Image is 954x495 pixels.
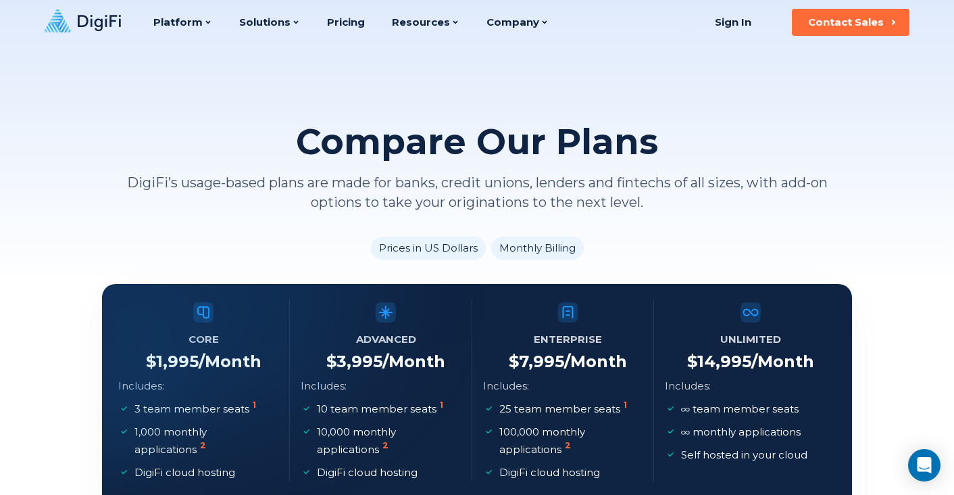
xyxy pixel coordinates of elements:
[326,352,445,372] h4: $ 3,995
[296,122,658,162] h2: Compare Our Plans
[720,330,781,349] h5: Unlimited
[499,464,600,481] p: DigiFi cloud hosting
[509,352,627,372] h4: $ 7,995
[681,446,807,464] p: Self hosted in your cloud
[564,352,627,371] span: /Month
[200,440,206,450] sup: 2
[102,173,852,212] p: DigiFi’s usage-based plans are made for banks, credit unions, lenders and fintechs of all sizes, ...
[624,400,627,410] sup: 1
[317,400,446,418] p: 10 team member seats
[534,330,602,349] h5: Enterprise
[751,352,814,371] span: /Month
[371,237,486,260] li: Prices in US Dollars
[253,400,256,410] sup: 1
[356,330,416,349] h5: Advanced
[134,423,276,458] p: 1,000 monthly applications
[440,400,443,410] sup: 1
[317,464,418,481] p: DigiFi cloud hosting
[808,16,884,29] div: Contact Sales
[499,423,641,458] p: 100,000 monthly applications
[382,440,388,450] sup: 2
[565,440,571,450] sup: 2
[698,9,768,36] a: Sign In
[134,464,235,481] p: DigiFi cloud hosting
[499,400,630,418] p: 25 team member seats
[483,377,529,395] p: Includes:
[681,423,801,441] p: monthly applications
[382,352,445,371] span: /Month
[687,352,814,372] h4: $ 14,995
[317,423,458,458] p: 10,000 monthly applications
[665,377,711,395] p: Includes:
[792,9,909,36] button: Contact Sales
[908,449,940,481] div: Open Intercom Messenger
[491,237,584,260] li: Monthly Billing
[681,400,799,418] p: team member seats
